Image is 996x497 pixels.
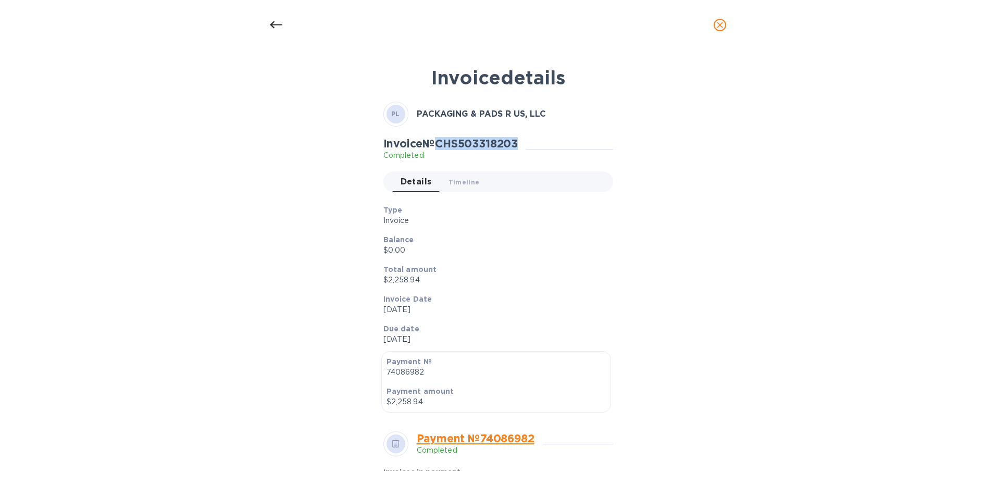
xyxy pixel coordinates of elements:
p: Completed [417,445,534,456]
p: $2,258.94 [383,275,605,285]
span: Timeline [449,177,480,188]
p: Invoice [383,215,605,226]
b: Invoice details [431,66,565,89]
b: Total amount [383,265,437,274]
button: close [707,13,732,38]
p: $0.00 [383,245,605,256]
p: [DATE] [383,304,605,315]
h2: Invoice № CHS503318203 [383,137,518,150]
b: PACKAGING & PADS R US, LLC [417,109,546,119]
b: PL [391,110,400,118]
b: Balance [383,235,414,244]
p: 74086982 [387,367,606,378]
a: Payment № 74086982 [417,432,534,445]
b: Payment amount [387,387,454,395]
b: Invoices in payment [383,468,461,476]
b: Invoice Date [383,295,432,303]
p: Completed [383,150,518,161]
p: $2,258.94 [387,396,606,407]
span: Details [401,175,432,189]
p: [DATE] [383,334,605,345]
b: Type [383,206,403,214]
b: Payment № [387,357,432,366]
b: Due date [383,325,419,333]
